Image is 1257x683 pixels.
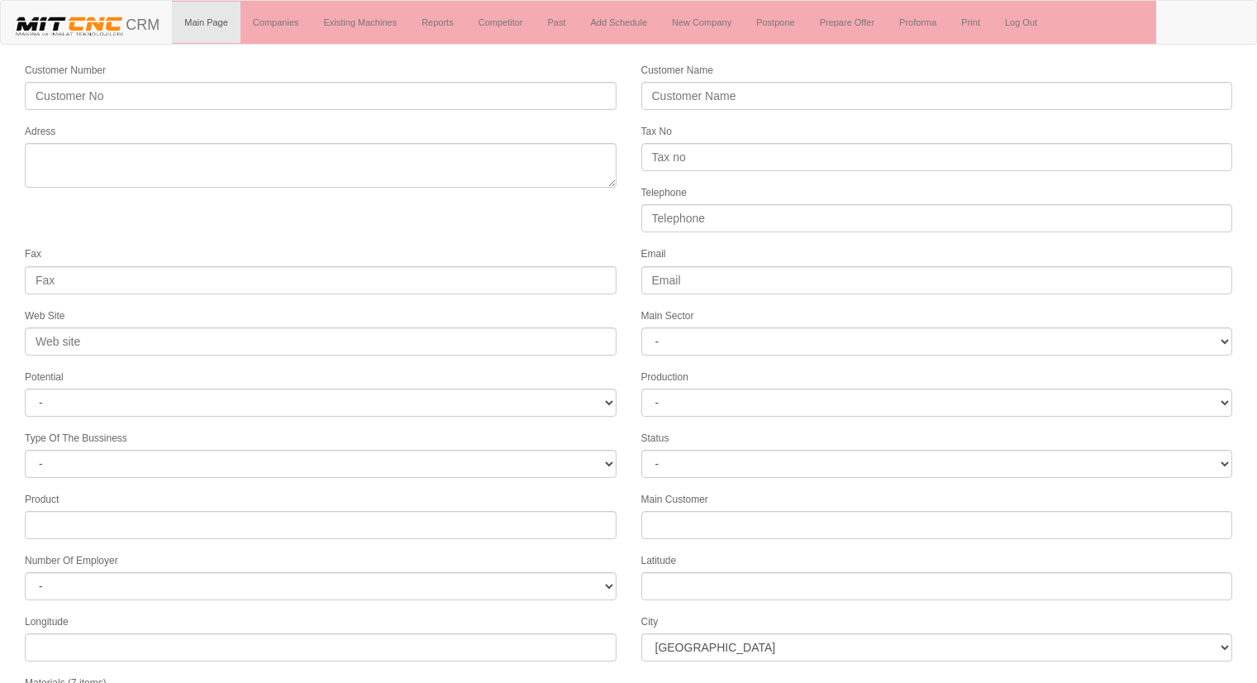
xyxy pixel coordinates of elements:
label: Number Of Employer [25,554,118,568]
label: Web Site [25,309,64,323]
label: Main Sector [641,309,694,323]
input: Fax [25,266,617,294]
label: Product [25,493,59,507]
input: Web site [25,327,617,356]
a: Add Schedule [579,2,660,43]
label: Customer Name [641,64,713,78]
label: Fax [25,247,41,261]
label: City [641,615,659,629]
input: Email [641,266,1233,294]
label: Production [641,370,688,384]
label: Latitude [641,554,677,568]
label: Telephone [641,186,687,200]
label: Longitude [25,615,69,629]
label: Potential [25,370,64,384]
label: Main Customer [641,493,708,507]
label: Type Of The Bussiness [25,432,127,446]
input: Tax no [641,143,1233,171]
label: Adress [25,125,55,139]
a: Reports [409,2,466,43]
label: Status [641,432,669,446]
input: Customer Name [641,82,1233,110]
a: Existing Machines [312,2,410,43]
a: CRM [1,1,172,42]
input: Telephone [641,204,1233,232]
label: Email [641,247,666,261]
a: Competitor [466,2,536,43]
a: Companies [240,2,312,43]
label: Tax No [641,125,672,139]
input: Customer No [25,82,617,110]
a: Proforma [887,2,949,43]
a: Postpone [744,2,807,43]
label: Customer Number [25,64,106,78]
a: Prepare Offer [807,2,887,43]
a: Log Out [993,2,1050,43]
a: Main Page [172,2,240,43]
a: New Company [659,2,744,43]
a: Print [949,2,993,43]
img: header.png [13,13,126,38]
a: Past [535,2,578,43]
